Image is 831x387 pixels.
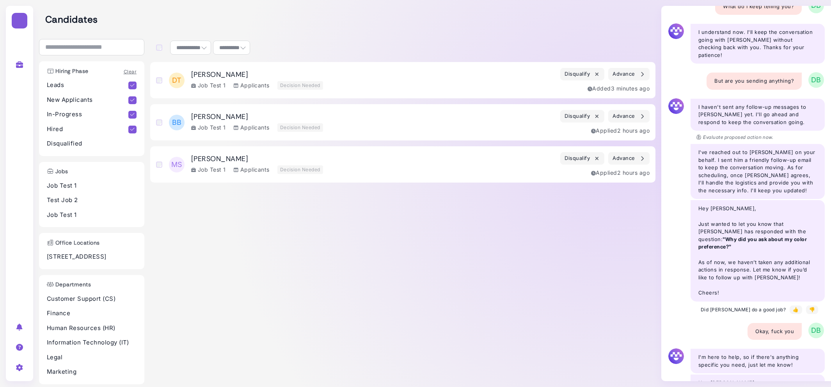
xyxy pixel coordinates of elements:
[806,305,818,314] button: 👎
[124,69,137,75] a: Clear
[565,154,600,163] div: Disqualify
[47,181,137,190] p: Job Test 1
[701,306,786,313] span: Did [PERSON_NAME] do a good job?
[565,112,600,121] div: Disqualify
[613,112,645,121] div: Advance
[47,324,137,333] p: Human Resources (HR)
[47,196,137,205] p: Test Job 2
[277,81,323,90] div: Decision Needed
[191,113,323,121] h3: [PERSON_NAME]
[790,305,802,314] button: 👍
[707,73,802,90] div: But are you sending anything?
[43,168,72,175] h3: Jobs
[191,123,226,131] div: Job Test 1
[698,28,817,59] p: I understand now. I'll keep the conversation going with [PERSON_NAME] without checking back with ...
[169,157,185,172] span: MS
[591,169,650,177] div: Applied
[47,110,128,119] p: In-Progress
[808,72,824,88] span: DB
[47,353,137,362] p: Legal
[698,103,817,126] p: I haven't sent any follow-up messages to [PERSON_NAME] yet. I'll go ahead and respond to keep the...
[169,115,185,130] span: BB
[191,71,323,79] h3: [PERSON_NAME]
[698,236,807,250] strong: "Why did you ask about my color preference?"
[698,259,817,282] p: As of now, we haven’t taken any additional actions in response. Let me know if you’d like to foll...
[608,68,650,80] button: Advance
[47,309,137,318] p: Finance
[611,85,650,92] time: Aug 13, 2025
[698,220,817,251] p: Just wanted to let you know that [PERSON_NAME] has responded with the question:
[608,110,650,122] button: Advance
[698,205,817,213] p: Hey [PERSON_NAME],
[698,353,817,369] p: I'm here to help, so if there's anything specific you need, just let me know!
[169,73,185,88] span: DT
[43,240,104,246] h3: Office Locations
[560,68,604,80] button: Disqualify
[565,70,600,78] div: Disqualify
[191,165,226,174] div: Job Test 1
[234,123,270,131] div: Applicants
[698,289,817,297] p: Cheers!
[47,96,128,105] p: New Applicants
[591,126,650,135] div: Applied
[47,211,137,220] p: Job Test 1
[43,68,92,75] h3: Hiring Phase
[613,70,645,78] div: Advance
[588,84,650,92] div: Added
[277,123,323,132] div: Decision Needed
[808,323,824,338] span: DB
[43,281,95,288] h3: Departments
[613,154,645,163] div: Advance
[234,81,270,89] div: Applicants
[698,149,817,194] p: I've reached out to [PERSON_NAME] on your behalf. I sent him a friendly follow-up email to keep t...
[234,165,270,174] div: Applicants
[47,252,137,261] p: [STREET_ADDRESS]
[47,338,137,347] p: Information Technology (IT)
[47,125,128,134] p: Hired
[608,152,650,165] button: Advance
[47,81,128,90] p: Leads
[47,295,137,304] p: Customer Support (CS)
[560,110,604,122] button: Disqualify
[698,379,817,387] p: Hey [PERSON_NAME],
[809,306,815,313] div: 👎
[696,134,773,141] p: Evaluate proposed action now.
[560,152,604,165] button: Disqualify
[191,155,323,163] h3: [PERSON_NAME]
[45,14,655,25] h2: Candidates
[793,306,799,313] div: 👍
[47,139,137,148] p: Disqualified
[47,367,137,376] p: Marketing
[617,127,650,134] time: Aug 13, 2025
[277,165,323,174] div: Decision Needed
[191,81,226,89] div: Job Test 1
[748,323,802,340] div: Okay, fuck you
[617,169,650,176] time: Aug 13, 2025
